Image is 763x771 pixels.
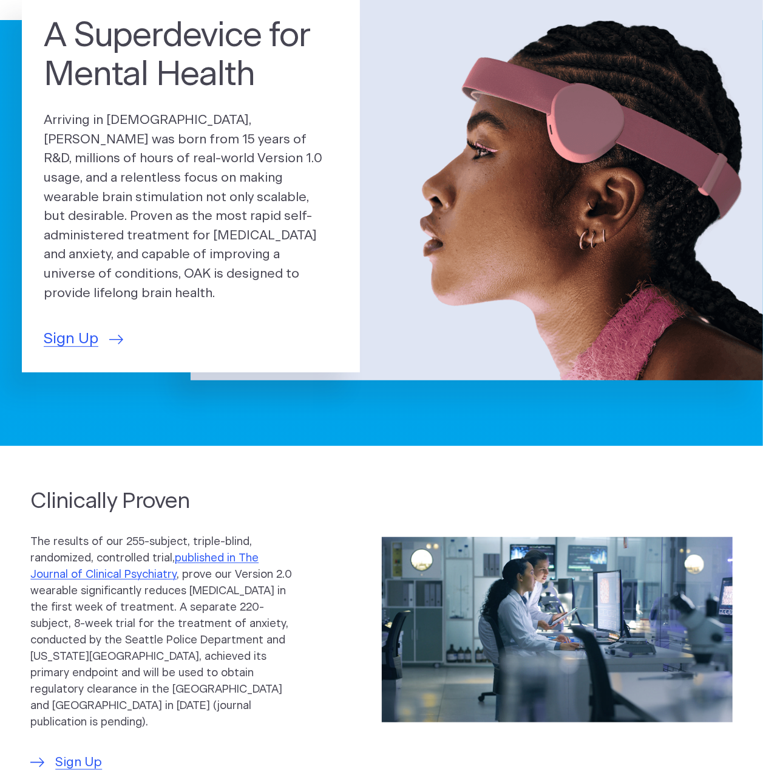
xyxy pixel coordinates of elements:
span: Sign Up [44,328,98,351]
h1: A Superdevice for Mental Health [44,16,338,94]
p: The results of our 255-subject, triple-blind, randomized, controlled trial, , prove our Version 2... [30,534,294,731]
p: Arriving in [DEMOGRAPHIC_DATA], [PERSON_NAME] was born from 15 years of R&D, millions of hours of... [44,111,338,303]
h2: Clinically Proven [30,487,294,516]
a: Sign Up [44,328,123,351]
